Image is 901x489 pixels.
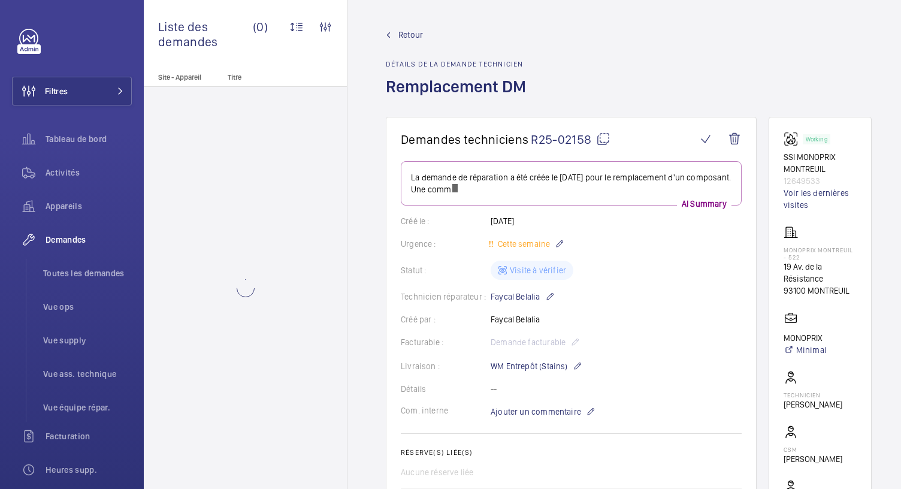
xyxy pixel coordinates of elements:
[46,234,132,246] span: Demandes
[43,301,132,313] span: Vue ops
[491,359,582,373] p: WM Entrepôt (Stains)
[784,453,842,465] p: [PERSON_NAME]
[43,334,132,346] span: Vue supply
[531,132,610,147] span: R25-02158
[784,285,857,297] p: 93100 MONTREUIL
[46,167,132,179] span: Activités
[398,29,423,41] span: Retour
[784,391,842,399] p: Technicien
[784,151,857,175] p: SSI MONOPRIX MONTREUIL
[784,187,857,211] a: Voir les dernières visites
[784,344,826,356] a: Minimal
[401,448,742,457] h2: Réserve(s) liée(s)
[12,77,132,105] button: Filtres
[677,198,731,210] p: AI Summary
[784,446,842,453] p: CSM
[386,76,533,117] h1: Remplacement DM
[144,73,223,81] p: Site - Appareil
[784,332,826,344] p: MONOPRIX
[46,133,132,145] span: Tableau de bord
[491,406,581,418] span: Ajouter un commentaire
[784,175,857,187] p: 12649533
[784,246,857,261] p: MONOPRIX MONTREUIL - 522
[491,289,555,304] p: Faycal Belalia
[495,239,550,249] span: Cette semaine
[158,19,253,49] span: Liste des demandes
[386,60,533,68] h2: Détails de la demande technicien
[784,261,857,285] p: 19 Av. de la Résistance
[411,171,731,195] p: La demande de réparation a été créée le [DATE] pour le remplacement d'un composant. Une comm
[43,402,132,413] span: Vue équipe répar.
[401,132,528,147] span: Demandes techniciens
[46,464,132,476] span: Heures supp.
[46,430,132,442] span: Facturation
[43,267,132,279] span: Toutes les demandes
[46,200,132,212] span: Appareils
[784,132,803,146] img: fire_alarm.svg
[784,399,842,410] p: [PERSON_NAME]
[45,85,68,97] span: Filtres
[228,73,307,81] p: Titre
[43,368,132,380] span: Vue ass. technique
[806,137,827,141] p: Working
